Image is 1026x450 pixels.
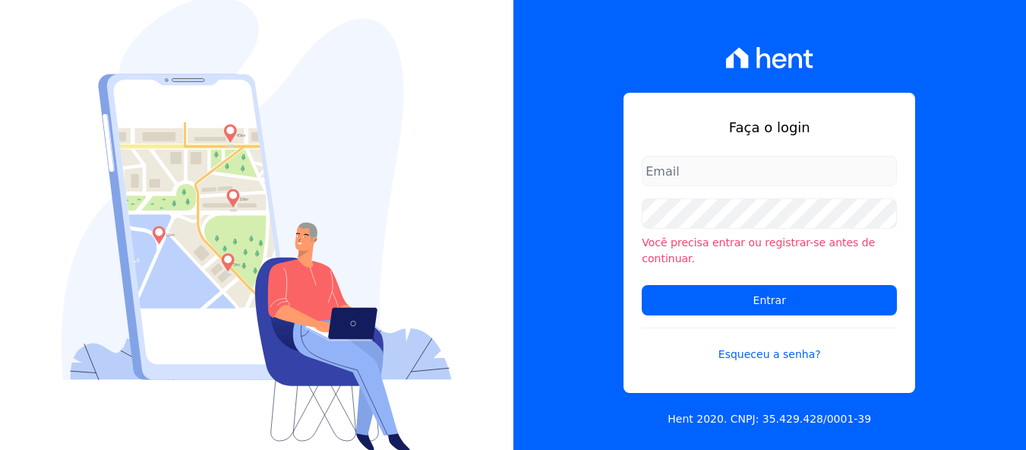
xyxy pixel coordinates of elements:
a: Esqueceu a senha? [642,328,897,363]
input: Email [642,156,897,186]
li: Você precisa entrar ou registrar-se antes de continuar. [642,235,897,267]
h1: Faça o login [642,117,897,138]
input: Entrar [642,285,897,315]
p: Hent 2020. CNPJ: 35.429.428/0001-39 [668,411,871,427]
